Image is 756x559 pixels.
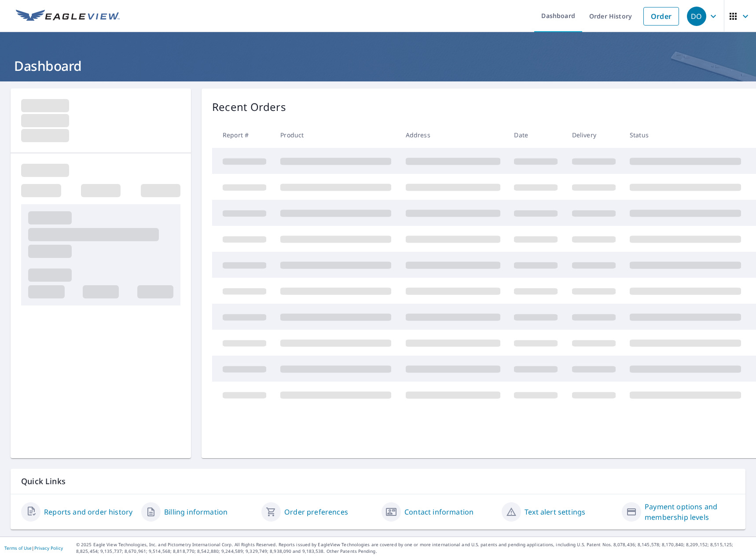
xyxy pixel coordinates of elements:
[643,7,679,26] a: Order
[399,122,507,148] th: Address
[687,7,706,26] div: DO
[4,545,63,551] p: |
[623,122,748,148] th: Status
[284,507,348,517] a: Order preferences
[525,507,585,517] a: Text alert settings
[4,545,32,551] a: Terms of Use
[212,99,286,115] p: Recent Orders
[507,122,565,148] th: Date
[11,57,745,75] h1: Dashboard
[404,507,473,517] a: Contact information
[34,545,63,551] a: Privacy Policy
[44,507,132,517] a: Reports and order history
[21,476,735,487] p: Quick Links
[164,507,228,517] a: Billing information
[645,501,735,522] a: Payment options and membership levels
[273,122,398,148] th: Product
[565,122,623,148] th: Delivery
[16,10,120,23] img: EV Logo
[76,541,752,555] p: © 2025 Eagle View Technologies, Inc. and Pictometry International Corp. All Rights Reserved. Repo...
[212,122,273,148] th: Report #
